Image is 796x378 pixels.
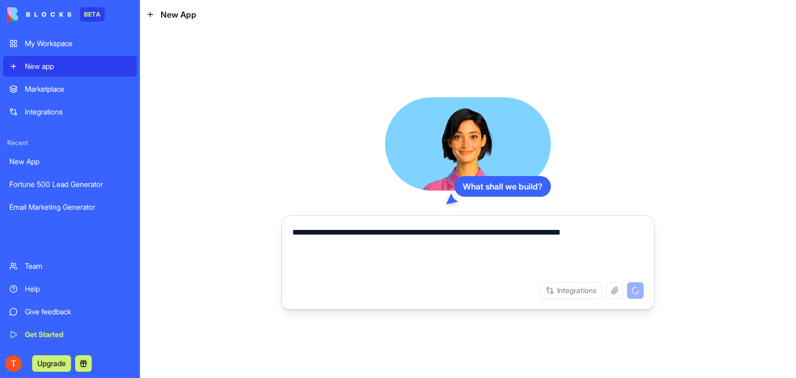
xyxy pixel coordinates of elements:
[3,139,137,147] span: Recent
[3,197,137,217] a: Email Marketing Generator
[3,79,137,99] a: Marketplace
[25,61,131,71] div: New app
[9,179,131,190] div: Fortune 500 Lead Generator
[3,101,137,122] a: Integrations
[3,174,137,195] a: Fortune 500 Lead Generator
[25,107,131,117] div: Integrations
[25,84,131,94] div: Marketplace
[7,7,105,22] a: BETA
[3,256,137,277] a: Team
[32,358,71,368] a: Upgrade
[25,329,131,340] div: Get Started
[3,151,137,172] a: New App
[7,7,72,22] img: logo
[3,279,137,299] a: Help
[25,307,131,317] div: Give feedback
[161,8,196,21] span: New App
[3,56,137,77] a: New app
[5,355,22,372] img: ACg8ocLDpVl1swD76Xm_DxTYvs-9X2-qOzDMiyDj85z6Ua2MfEk1OQ=s96-c
[9,156,131,167] div: New App
[3,33,137,54] a: My Workspace
[454,176,551,197] div: What shall we build?
[80,7,105,22] div: BETA
[25,38,131,49] div: My Workspace
[25,261,131,271] div: Team
[3,324,137,345] a: Get Started
[3,301,137,322] a: Give feedback
[9,202,131,212] div: Email Marketing Generator
[32,355,71,372] button: Upgrade
[25,284,131,294] div: Help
